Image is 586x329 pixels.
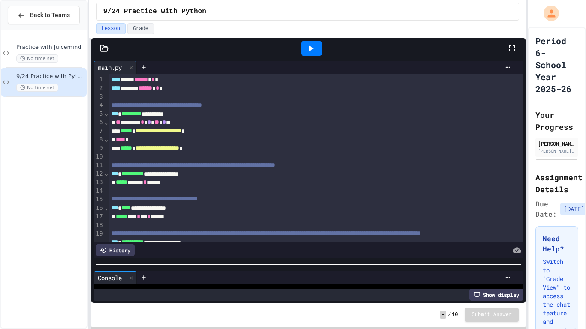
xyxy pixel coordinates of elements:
button: Submit Answer [465,308,519,322]
button: Back to Teams [8,6,80,24]
div: [PERSON_NAME][EMAIL_ADDRESS][PERSON_NAME][DOMAIN_NAME] [538,148,576,154]
span: 9/24 Practice with Python [16,73,85,80]
h3: Need Help? [543,233,571,254]
div: My Account [535,3,561,23]
button: Grade [127,23,154,34]
span: - [440,311,446,319]
span: 9/24 Practice with Python [103,6,206,17]
span: Submit Answer [472,311,512,318]
span: Back to Teams [30,11,70,20]
span: / [448,311,451,318]
span: No time set [16,84,58,92]
div: [PERSON_NAME] [538,140,576,147]
span: 10 [452,311,458,318]
h2: Assignment Details [535,171,578,195]
h1: Period 6- School Year 2025-26 [535,35,578,95]
button: Lesson [96,23,126,34]
span: Due Date: [535,199,557,219]
span: No time set [16,54,58,63]
span: Practice with Juicemind [16,44,85,51]
h2: Your Progress [535,109,578,133]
